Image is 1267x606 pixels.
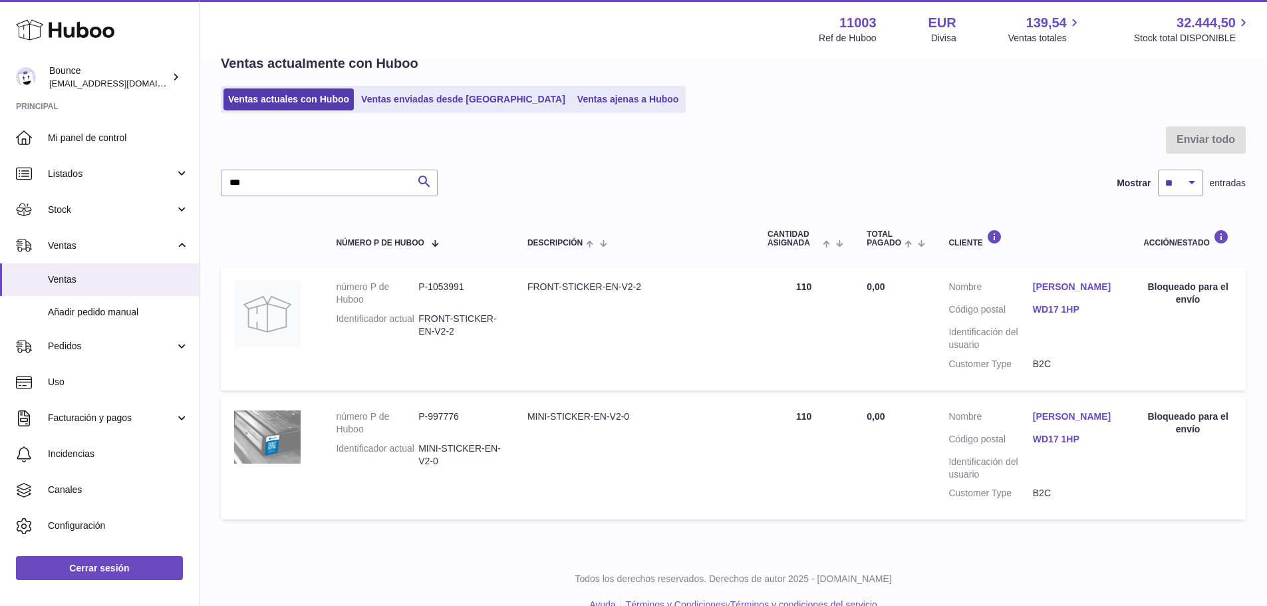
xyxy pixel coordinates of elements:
[1008,14,1082,45] a: 139,54 Ventas totales
[1177,14,1236,32] span: 32.444,50
[948,456,1032,481] dt: Identificación del usuario
[1210,177,1246,190] span: entradas
[418,442,501,468] dd: MINI-STICKER-EN-V2-0
[527,410,741,423] div: MINI-STICKER-EN-V2-0
[234,281,301,347] img: no-photo.jpg
[1134,14,1251,45] a: 32.444,50 Stock total DISPONIBLE
[48,448,189,460] span: Incidencias
[48,484,189,496] span: Canales
[336,281,418,306] dt: número P de Huboo
[336,239,424,247] span: número P de Huboo
[49,65,169,90] div: Bounce
[1117,177,1151,190] label: Mostrar
[48,168,175,180] span: Listados
[931,32,956,45] div: Divisa
[1033,281,1117,293] a: [PERSON_NAME]
[573,88,684,110] a: Ventas ajenas a Huboo
[210,573,1256,585] p: Todos los derechos reservados. Derechos de autor 2025 - [DOMAIN_NAME]
[839,14,877,32] strong: 11003
[1033,410,1117,423] a: [PERSON_NAME]
[48,273,189,286] span: Ventas
[754,267,853,390] td: 110
[356,88,570,110] a: Ventas enviadas desde [GEOGRAPHIC_DATA]
[48,132,189,144] span: Mi panel de control
[928,14,956,32] strong: EUR
[418,313,501,338] dd: FRONT-STICKER-EN-V2-2
[948,410,1032,426] dt: Nombre
[48,204,175,216] span: Stock
[948,358,1032,371] dt: Customer Type
[48,376,189,388] span: Uso
[48,239,175,252] span: Ventas
[1134,32,1251,45] span: Stock total DISPONIBLE
[867,411,885,422] span: 0,00
[948,281,1032,297] dt: Nombre
[1033,358,1117,371] dd: B2C
[867,281,885,292] span: 0,00
[867,230,901,247] span: Total pagado
[1033,433,1117,446] a: WD17 1HP
[1033,487,1117,500] dd: B2C
[234,410,301,464] img: 110031721316489.png
[48,306,189,319] span: Añadir pedido manual
[16,67,36,87] img: internalAdmin-11003@internal.huboo.com
[948,326,1032,351] dt: Identificación del usuario
[768,230,819,247] span: Cantidad ASIGNADA
[1143,410,1232,436] div: Bloqueado para el envío
[16,556,183,580] a: Cerrar sesión
[336,442,418,468] dt: Identificador actual
[48,412,175,424] span: Facturación y pagos
[418,281,501,306] dd: P-1053991
[336,410,418,436] dt: número P de Huboo
[336,313,418,338] dt: Identificador actual
[948,433,1032,449] dt: Código postal
[1143,281,1232,306] div: Bloqueado para el envío
[418,410,501,436] dd: P-997776
[48,340,175,353] span: Pedidos
[1033,303,1117,316] a: WD17 1HP
[49,78,196,88] span: [EMAIL_ADDRESS][DOMAIN_NAME]
[948,487,1032,500] dt: Customer Type
[48,520,189,532] span: Configuración
[948,229,1117,247] div: Cliente
[754,397,853,520] td: 110
[948,303,1032,319] dt: Código postal
[221,55,418,73] h2: Ventas actualmente con Huboo
[223,88,354,110] a: Ventas actuales con Huboo
[1143,229,1232,247] div: Acción/Estado
[1026,14,1067,32] span: 139,54
[527,239,583,247] span: Descripción
[1008,32,1082,45] span: Ventas totales
[527,281,741,293] div: FRONT-STICKER-EN-V2-2
[819,32,876,45] div: Ref de Huboo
